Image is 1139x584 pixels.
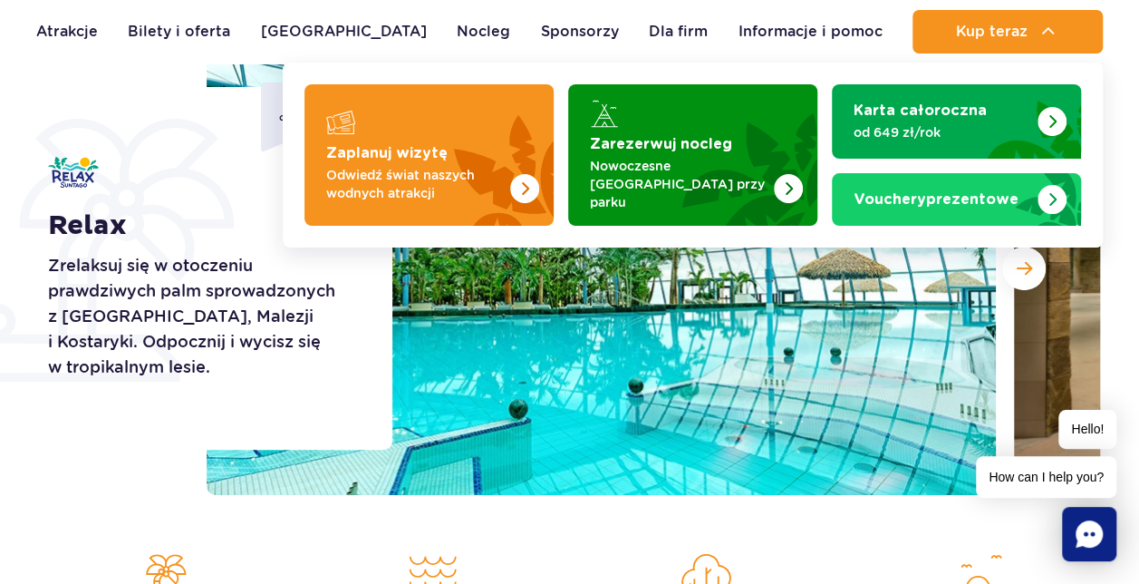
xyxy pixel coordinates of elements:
strong: Zaplanuj wizytę [326,146,448,161]
a: Vouchery prezentowe [832,173,1081,226]
a: Bilety i oferta [128,10,230,54]
a: Zaplanuj wizytę [304,84,554,226]
a: Nocleg [457,10,510,54]
span: Kup teraz [955,24,1027,40]
p: Odwiedź świat naszych wodnych atrakcji [326,166,503,202]
p: Zrelaksuj się w otoczeniu prawdziwych palm sprowadzonych z [GEOGRAPHIC_DATA], Malezji i Kostaryki... [48,253,352,380]
div: Chat [1062,507,1116,561]
span: Vouchery [854,192,926,207]
h1: Relax [48,209,352,242]
strong: prezentowe [854,192,1018,207]
span: Strefa od 16 lat [261,83,338,152]
strong: Karta całoroczna [854,103,987,118]
p: od 649 zł/rok [854,123,1030,141]
img: Relax [48,157,99,188]
button: Następny slajd [1002,247,1046,290]
p: Nowoczesne [GEOGRAPHIC_DATA] przy parku [590,157,767,211]
a: Dla firm [649,10,708,54]
a: [GEOGRAPHIC_DATA] [261,10,427,54]
span: How can I help you? [976,456,1116,498]
a: Informacje i pomoc [738,10,883,54]
span: Hello! [1058,410,1116,449]
a: Atrakcje [36,10,98,54]
button: Kup teraz [912,10,1103,54]
a: Zarezerwuj nocleg [568,84,817,226]
a: Sponsorzy [541,10,619,54]
a: Karta całoroczna [832,84,1081,159]
strong: Zarezerwuj nocleg [590,137,732,151]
